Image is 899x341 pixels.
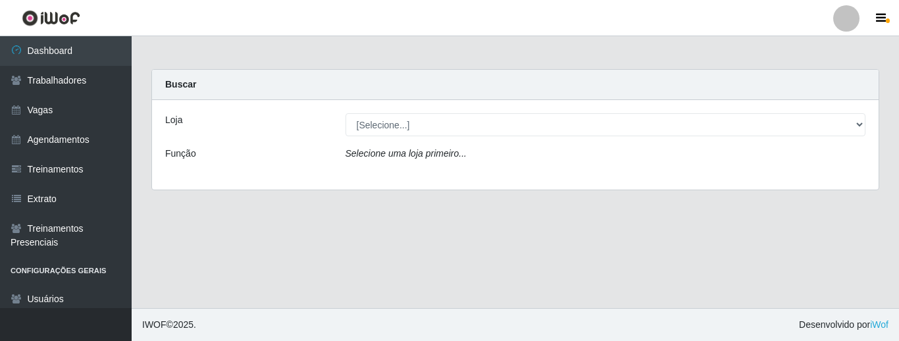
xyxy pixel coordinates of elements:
label: Função [165,147,196,161]
a: iWof [870,319,888,330]
label: Loja [165,113,182,127]
i: Selecione uma loja primeiro... [346,148,467,159]
img: CoreUI Logo [22,10,80,26]
span: Desenvolvido por [799,318,888,332]
strong: Buscar [165,79,196,90]
span: IWOF [142,319,167,330]
span: © 2025 . [142,318,196,332]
